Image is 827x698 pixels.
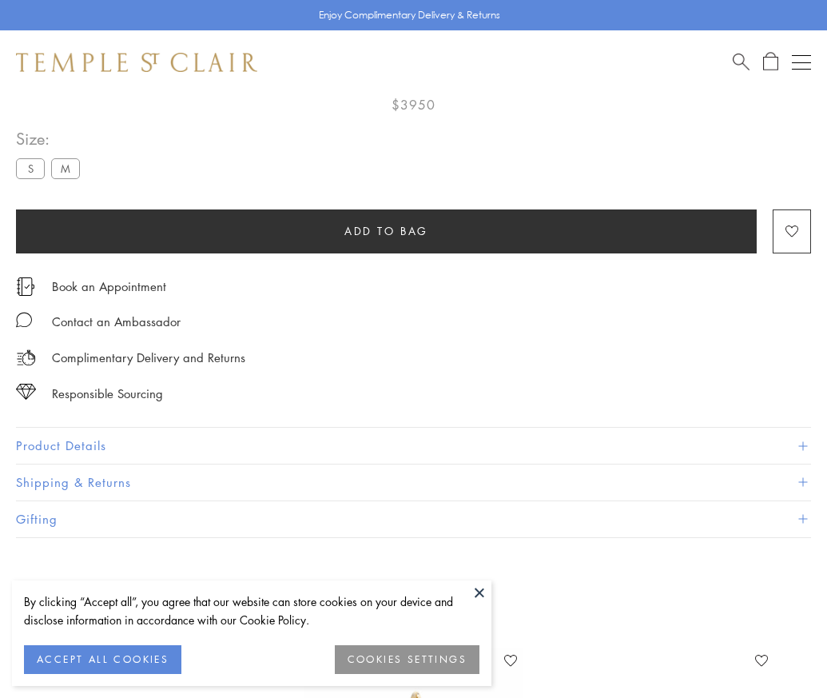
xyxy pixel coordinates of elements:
[52,384,163,404] div: Responsible Sourcing
[24,645,181,674] button: ACCEPT ALL COOKIES
[24,592,479,629] div: By clicking “Accept all”, you agree that our website can store cookies on your device and disclos...
[392,94,435,115] span: $3950
[733,52,749,72] a: Search
[335,645,479,674] button: COOKIES SETTINGS
[16,53,257,72] img: Temple St. Clair
[16,312,32,328] img: MessageIcon-01_2.svg
[52,348,245,368] p: Complimentary Delivery and Returns
[16,348,36,368] img: icon_delivery.svg
[16,277,35,296] img: icon_appointment.svg
[52,277,166,295] a: Book an Appointment
[16,384,36,400] img: icon_sourcing.svg
[16,428,811,464] button: Product Details
[16,209,757,253] button: Add to bag
[16,465,811,501] button: Shipping & Returns
[52,312,181,332] div: Contact an Ambassador
[319,7,500,23] p: Enjoy Complimentary Delivery & Returns
[763,52,778,72] a: Open Shopping Bag
[16,126,86,152] span: Size:
[16,158,45,178] label: S
[792,53,811,72] button: Open navigation
[344,222,428,240] span: Add to bag
[51,158,80,178] label: M
[16,501,811,537] button: Gifting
